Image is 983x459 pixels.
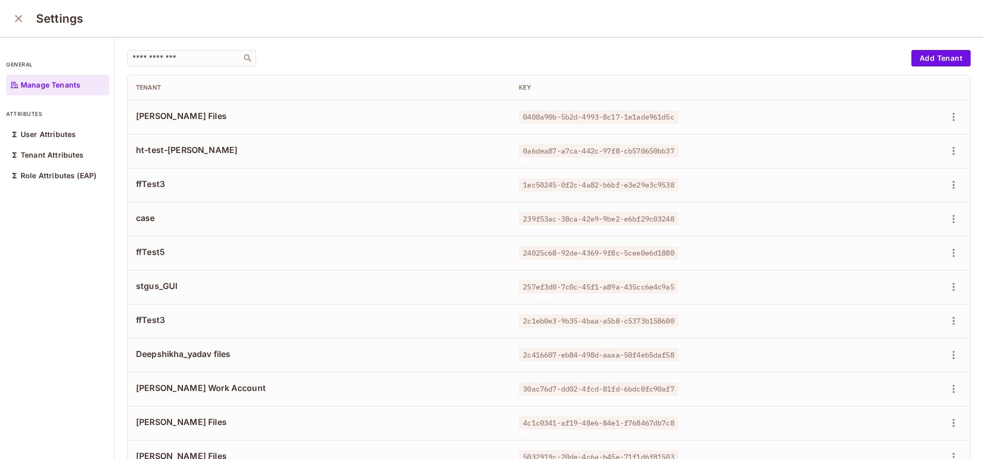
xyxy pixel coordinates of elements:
span: 0408a90b-5b2d-4993-8c17-1e1ade961d5c [519,110,678,124]
div: Tenant [136,83,502,92]
p: User Attributes [21,130,76,139]
div: Key [519,83,824,92]
span: 1ec50245-0f2c-4a82-b6bf-e3e29e3c9538 [519,178,678,192]
span: [PERSON_NAME] Files [136,416,502,428]
span: 24025c68-92de-4369-9f8c-5cee0e6d1880 [519,246,678,260]
p: Manage Tenants [21,81,80,89]
h3: Settings [36,11,83,26]
p: general [6,60,109,69]
span: ffTest3 [136,178,502,190]
p: Tenant Attributes [21,151,84,159]
span: case [136,212,502,224]
span: 2c1eb0e3-9b35-4baa-a5b8-c5373b158600 [519,314,678,328]
span: 2c416607-eb84-498d-aaaa-50f4eb5daf58 [519,348,678,362]
span: [PERSON_NAME] Files [136,110,502,122]
span: ffTest5 [136,246,502,258]
button: close [8,8,29,29]
span: 239f53ac-38ca-42e9-9be2-e6bf29c03248 [519,212,678,226]
span: 30ac76d7-dd02-4fcd-81fd-6bdc0fc90af7 [519,382,678,396]
p: Role Attributes (EAP) [21,172,96,180]
span: stgus_GUI [136,280,502,292]
span: Deepshikha_yadav files [136,348,502,360]
span: 4c1c0341-af19-48e6-84e1-f768467db7c8 [519,416,678,430]
button: Add Tenant [911,50,971,66]
span: 257ef3d0-7c0c-45f1-a89a-435cc6e4c9a5 [519,280,678,294]
p: attributes [6,110,109,118]
span: 0a6dea87-a7ca-442c-97f8-cb570650bb37 [519,144,678,158]
span: [PERSON_NAME] Work Account [136,382,502,394]
span: ht-test-[PERSON_NAME] [136,144,502,156]
span: ffTest3 [136,314,502,326]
